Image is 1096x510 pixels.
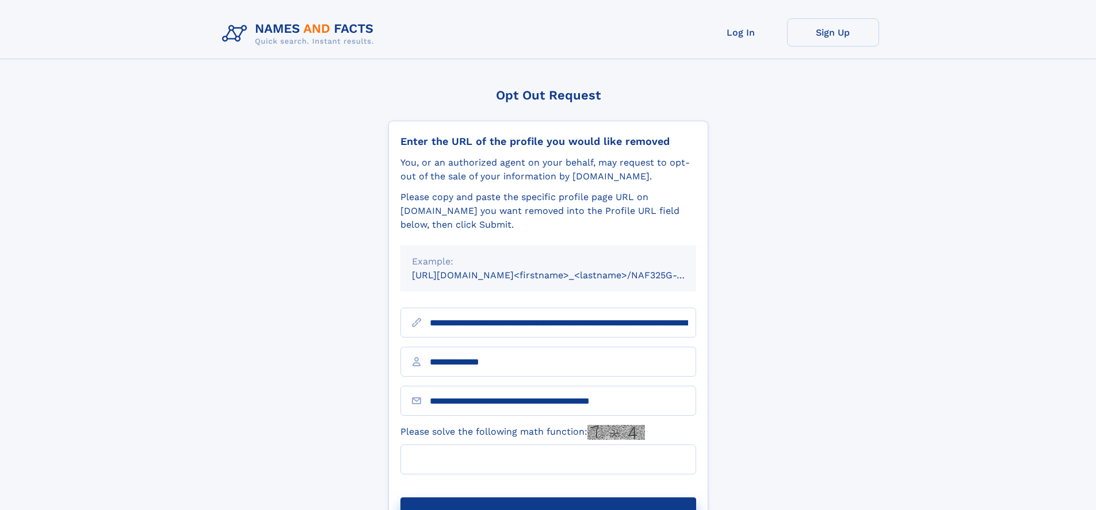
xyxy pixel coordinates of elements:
[400,156,696,183] div: You, or an authorized agent on your behalf, may request to opt-out of the sale of your informatio...
[400,135,696,148] div: Enter the URL of the profile you would like removed
[695,18,787,47] a: Log In
[217,18,383,49] img: Logo Names and Facts
[412,255,685,269] div: Example:
[400,190,696,232] div: Please copy and paste the specific profile page URL on [DOMAIN_NAME] you want removed into the Pr...
[787,18,879,47] a: Sign Up
[400,425,645,440] label: Please solve the following math function:
[388,88,708,102] div: Opt Out Request
[412,270,718,281] small: [URL][DOMAIN_NAME]<firstname>_<lastname>/NAF325G-xxxxxxxx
